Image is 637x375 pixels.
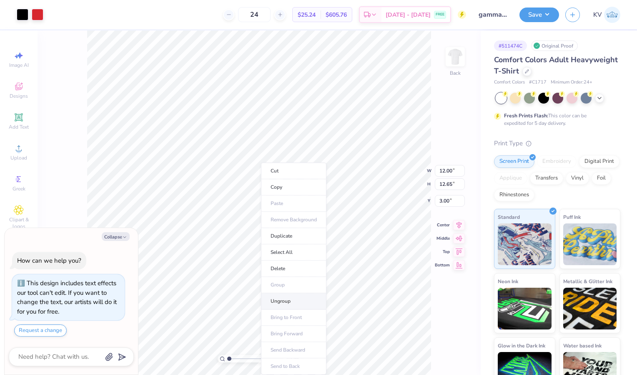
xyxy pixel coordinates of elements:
span: Clipart & logos [4,216,33,230]
input: – – [238,7,271,22]
div: Back [450,69,461,77]
span: Puff Ink [563,213,581,221]
span: $605.76 [326,10,347,19]
span: Neon Ink [498,277,518,286]
li: Select All [261,244,326,261]
span: KV [593,10,602,20]
div: Applique [494,172,527,185]
span: Glow in the Dark Ink [498,341,545,350]
span: FREE [436,12,444,18]
button: Request a change [14,324,67,337]
li: Delete [261,261,326,277]
img: Standard [498,223,552,265]
div: Transfers [530,172,563,185]
span: Image AI [9,62,29,68]
input: Untitled Design [472,6,513,23]
div: Rhinestones [494,189,534,201]
li: Ungroup [261,293,326,309]
span: Center [435,222,450,228]
span: Water based Ink [563,341,602,350]
img: Neon Ink [498,288,552,329]
div: Print Type [494,139,620,148]
span: Designs [10,93,28,99]
img: Back [447,48,464,65]
div: Digital Print [579,155,619,168]
li: Copy [261,179,326,195]
div: This design includes text effects our tool can't edit. If you want to change the text, our artist... [17,279,117,316]
span: # C1717 [529,79,547,86]
img: Kylie Velkoff [604,7,620,23]
span: Greek [13,185,25,192]
div: Original Proof [531,41,578,51]
span: Comfort Colors Adult Heavyweight T-Shirt [494,55,618,76]
button: Collapse [102,232,130,241]
strong: Fresh Prints Flash: [504,112,548,119]
span: Top [435,249,450,255]
span: [DATE] - [DATE] [386,10,431,19]
li: Cut [261,162,326,179]
span: Minimum Order: 24 + [551,79,592,86]
span: Add Text [9,124,29,130]
a: KV [593,7,620,23]
button: Save [519,8,559,22]
span: Comfort Colors [494,79,525,86]
span: Standard [498,213,520,221]
span: $25.24 [298,10,316,19]
img: Puff Ink [563,223,617,265]
div: Screen Print [494,155,534,168]
span: Upload [10,155,27,161]
div: # 511474C [494,41,527,51]
img: Metallic & Glitter Ink [563,288,617,329]
span: Metallic & Glitter Ink [563,277,612,286]
span: Bottom [435,262,450,268]
div: How can we help you? [17,256,81,265]
div: This color can be expedited for 5 day delivery. [504,112,607,127]
div: Foil [592,172,611,185]
span: Middle [435,236,450,241]
li: Duplicate [261,228,326,244]
div: Embroidery [537,155,577,168]
div: Vinyl [566,172,589,185]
